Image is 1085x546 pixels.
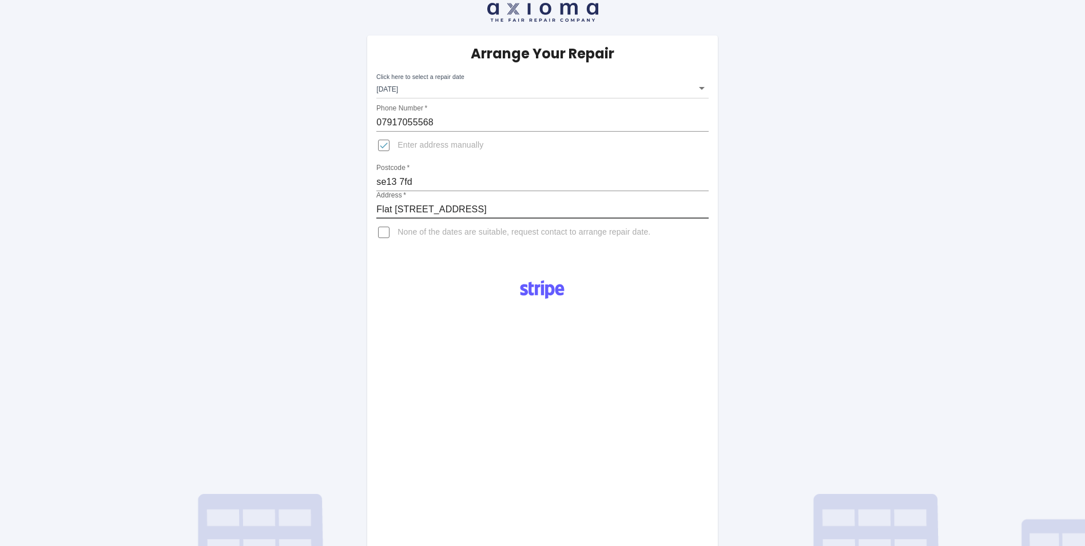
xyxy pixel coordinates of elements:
span: None of the dates are suitable, request contact to arrange repair date. [398,227,650,238]
div: [DATE] [376,78,708,98]
img: Logo [514,276,571,303]
label: Phone Number [376,104,427,113]
label: Click here to select a repair date [376,73,464,81]
label: Address [376,191,406,200]
label: Postcode [376,163,410,173]
h5: Arrange Your Repair [471,45,614,63]
span: Enter address manually [398,140,483,151]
